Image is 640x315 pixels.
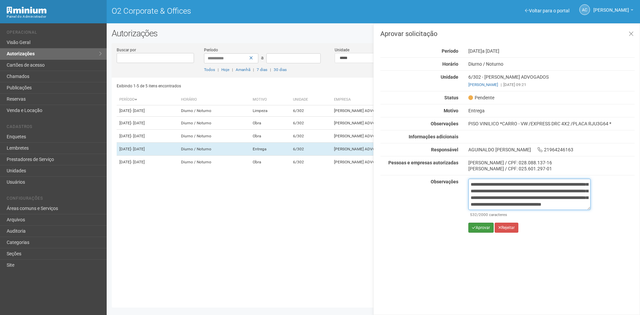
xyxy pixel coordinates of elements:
span: - [DATE] [131,160,145,164]
td: [PERSON_NAME] ADVOGADOS [331,117,451,130]
span: Pendente [468,95,494,101]
td: [DATE] [117,130,178,143]
td: Diurno / Noturno [178,156,250,169]
div: [PERSON_NAME] / CPF: 028.088.137-16 [468,160,635,166]
td: Obra [250,156,290,169]
button: Aprovar [468,223,494,233]
span: - [DATE] [131,121,145,125]
td: Diurno / Noturno [178,105,250,117]
th: Unidade [290,94,331,105]
strong: Unidade [441,74,458,80]
td: [DATE] [117,117,178,130]
span: - [DATE] [131,147,145,151]
span: | [253,67,254,72]
a: AC [579,4,590,15]
a: Hoje [221,67,229,72]
a: Voltar para o portal [525,8,569,13]
label: Período [204,47,218,53]
span: - [DATE] [131,108,145,113]
a: Fechar [624,27,638,41]
div: [DATE] [463,48,640,54]
h3: Aprovar solicitação [380,30,635,37]
td: Obra [250,130,290,143]
td: [PERSON_NAME] ADVOGADOS [331,105,451,117]
strong: Responsável [431,147,458,152]
td: [PERSON_NAME] ADVOGADOS [331,143,451,156]
td: 6/302 [290,143,331,156]
a: Todos [204,67,215,72]
td: Entrega [250,143,290,156]
th: Período [117,94,178,105]
span: Ana Carla de Carvalho Silva [593,1,629,13]
th: Horário [178,94,250,105]
li: Configurações [7,196,102,203]
button: Rejeitar [495,223,518,233]
td: Diurno / Noturno [178,143,250,156]
div: Diurno / Noturno [463,61,640,67]
th: Empresa [331,94,451,105]
div: Painel do Administrador [7,14,102,20]
td: [DATE] [117,156,178,169]
strong: Motivo [444,108,458,113]
td: Limpeza [250,105,290,117]
div: AGUINALDO [PERSON_NAME] 21964246163 [463,147,640,153]
td: [PERSON_NAME] ADVOGADOS [331,156,451,169]
span: | [218,67,219,72]
td: 6/302 [290,105,331,117]
a: Amanhã [236,67,250,72]
li: Operacional [7,30,102,37]
span: | [501,82,502,87]
div: /2000 caracteres [470,212,589,218]
h2: Autorizações [112,28,635,38]
a: [PERSON_NAME] [593,8,633,14]
strong: Observações [431,121,458,126]
label: Buscar por [117,47,136,53]
td: 6/302 [290,130,331,143]
td: Obra [250,117,290,130]
td: [DATE] [117,105,178,117]
div: PISO VINILICO *CARRO - VW /EXPRESS DRC 4X2 /PLACA RJU3G64 * [463,121,640,127]
td: [DATE] [117,143,178,156]
span: a [261,55,264,60]
strong: Observações [431,179,458,184]
div: [PERSON_NAME] / CPF: 025.601.297-01 [468,166,635,172]
strong: Informações adicionais [409,134,458,139]
li: Cadastros [7,124,102,131]
strong: Pessoas e empresas autorizadas [388,160,458,165]
div: 6/302 - [PERSON_NAME] ADVOGADOS [463,74,640,88]
span: | [270,67,271,72]
span: 532 [470,212,477,217]
strong: Status [444,95,458,100]
td: [PERSON_NAME] ADVOGADOS [331,130,451,143]
span: - [DATE] [131,134,145,138]
h1: O2 Corporate & Offices [112,7,368,15]
td: Diurno / Noturno [178,117,250,130]
td: Diurno / Noturno [178,130,250,143]
a: 7 dias [257,67,267,72]
strong: Período [442,48,458,54]
div: [DATE] 09:21 [468,82,635,88]
a: [PERSON_NAME] [468,82,498,87]
td: 6/302 [290,117,331,130]
span: a [DATE] [482,48,499,54]
div: Exibindo 1-5 de 5 itens encontrados [117,81,371,91]
strong: Horário [442,61,458,67]
div: Entrega [463,108,640,114]
a: 30 dias [274,67,287,72]
th: Motivo [250,94,290,105]
td: 6/302 [290,156,331,169]
label: Unidade [335,47,349,53]
img: Minium [7,7,47,14]
span: | [232,67,233,72]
